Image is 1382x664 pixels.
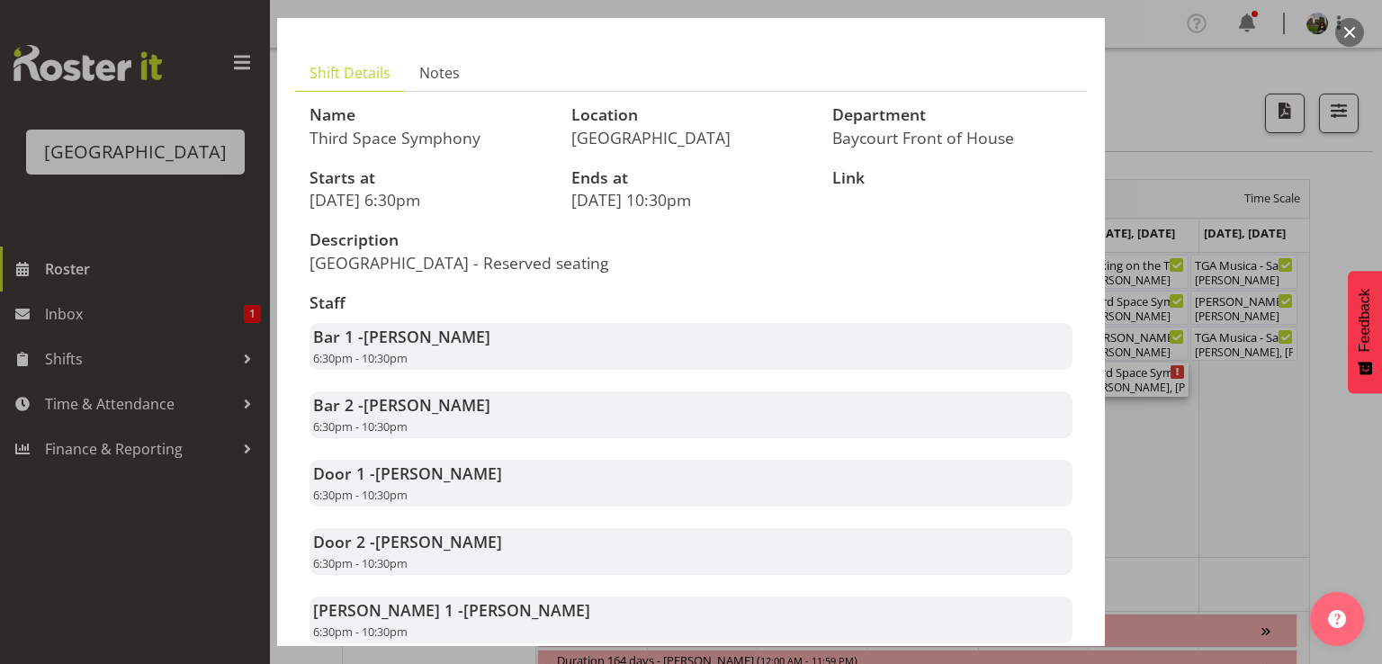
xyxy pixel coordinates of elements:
h3: Staff [310,294,1072,312]
strong: Bar 1 - [313,326,490,347]
p: Third Space Symphony [310,128,550,148]
span: Shift Details [310,62,390,84]
p: [GEOGRAPHIC_DATA] - Reserved seating [310,253,680,273]
span: 6:30pm - 10:30pm [313,624,408,640]
h3: Description [310,231,680,249]
span: [PERSON_NAME] [463,599,590,621]
strong: Door 2 - [313,531,502,552]
span: 6:30pm - 10:30pm [313,555,408,571]
h3: Link [832,169,1072,187]
span: Notes [419,62,460,84]
strong: Bar 2 - [313,394,490,416]
span: Feedback [1357,289,1373,352]
img: help-xxl-2.png [1328,610,1346,628]
span: [PERSON_NAME] [363,394,490,416]
span: 6:30pm - 10:30pm [313,418,408,435]
strong: [PERSON_NAME] 1 - [313,599,590,621]
span: [PERSON_NAME] [375,531,502,552]
h3: Name [310,106,550,124]
h3: Ends at [571,169,812,187]
p: Baycourt Front of House [832,128,1072,148]
p: [DATE] 6:30pm [310,190,550,210]
strong: Door 1 - [313,462,502,484]
p: [GEOGRAPHIC_DATA] [571,128,812,148]
span: 6:30pm - 10:30pm [313,350,408,366]
span: [PERSON_NAME] [375,462,502,484]
h3: Department [832,106,1072,124]
span: [PERSON_NAME] [363,326,490,347]
button: Feedback - Show survey [1348,271,1382,393]
h3: Starts at [310,169,550,187]
h3: Location [571,106,812,124]
span: 6:30pm - 10:30pm [313,487,408,503]
p: [DATE] 10:30pm [571,190,812,210]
